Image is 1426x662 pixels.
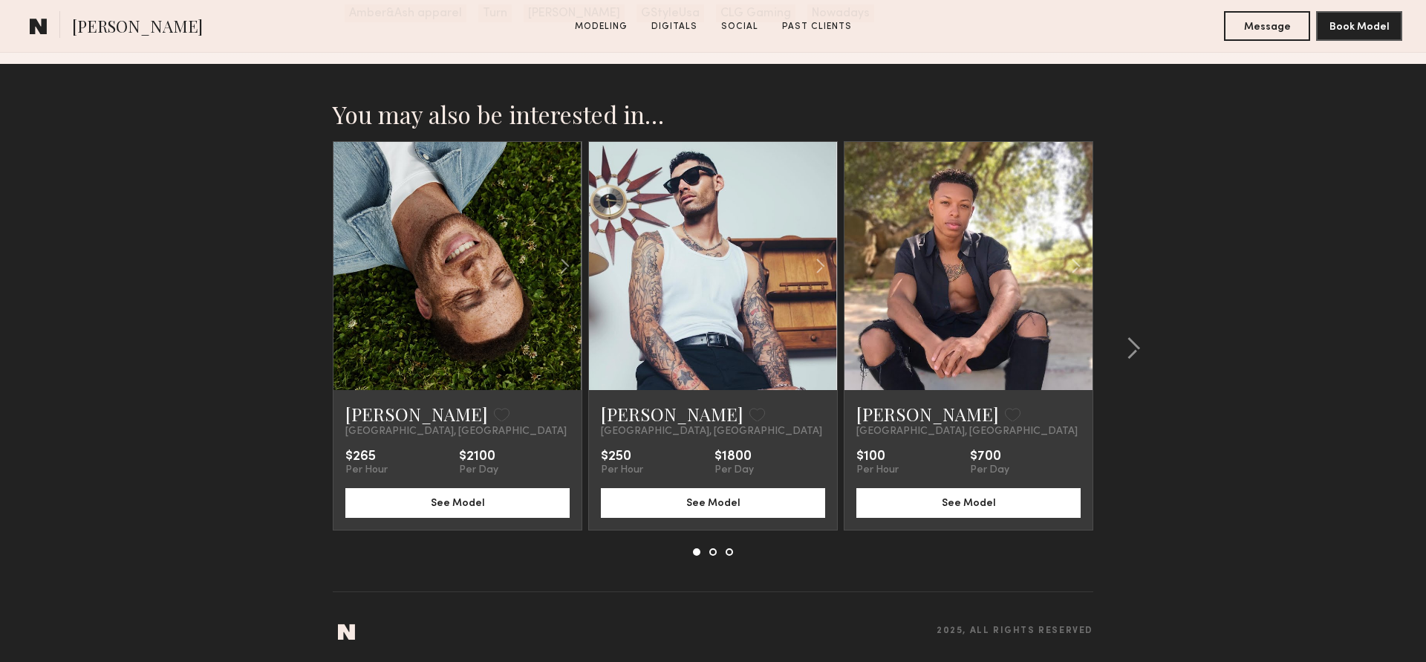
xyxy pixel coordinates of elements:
button: See Model [856,488,1081,518]
a: [PERSON_NAME] [856,402,999,426]
span: [PERSON_NAME] [72,15,203,41]
span: [GEOGRAPHIC_DATA], [GEOGRAPHIC_DATA] [856,426,1078,438]
div: Per Day [459,464,498,476]
a: See Model [856,496,1081,508]
div: Per Day [714,464,754,476]
button: Message [1224,11,1310,41]
button: See Model [601,488,825,518]
a: Past Clients [776,20,858,33]
a: See Model [601,496,825,508]
button: See Model [345,488,570,518]
a: Book Model [1316,19,1402,32]
div: $1800 [714,450,754,464]
div: $100 [856,450,899,464]
a: [PERSON_NAME] [345,402,488,426]
span: 2025, all rights reserved [937,626,1093,636]
a: See Model [345,496,570,508]
h2: You may also be interested in… [333,100,1093,129]
div: Per Hour [856,464,899,476]
button: Book Model [1316,11,1402,41]
div: Per Day [970,464,1009,476]
a: [PERSON_NAME] [601,402,743,426]
div: $2100 [459,450,498,464]
a: Social [715,20,764,33]
a: Modeling [569,20,634,33]
div: $265 [345,450,388,464]
span: [GEOGRAPHIC_DATA], [GEOGRAPHIC_DATA] [601,426,822,438]
div: $700 [970,450,1009,464]
div: Per Hour [345,464,388,476]
a: Digitals [645,20,703,33]
span: [GEOGRAPHIC_DATA], [GEOGRAPHIC_DATA] [345,426,567,438]
div: Per Hour [601,464,643,476]
div: $250 [601,450,643,464]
